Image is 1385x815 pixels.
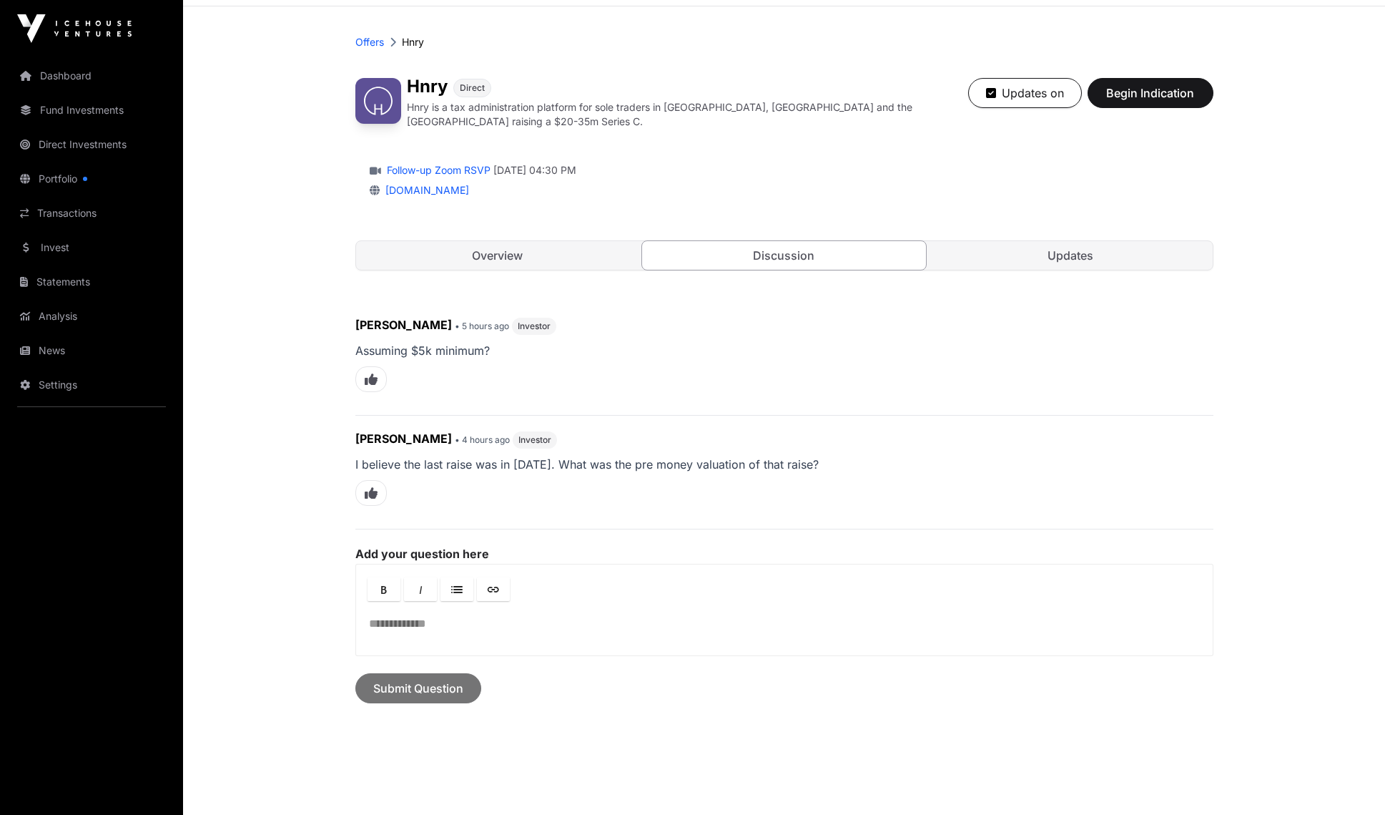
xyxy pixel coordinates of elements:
p: I believe the last raise was in [DATE]. What was the pre money valuation of that raise? [355,454,1213,474]
a: Follow-up Zoom RSVP [384,163,491,177]
a: Settings [11,369,172,401]
span: Investor [518,321,551,332]
a: Link [477,577,510,601]
span: [PERSON_NAME] [355,431,452,446]
span: Begin Indication [1105,84,1196,102]
a: Direct Investments [11,129,172,160]
a: Fund Investments [11,94,172,126]
span: [DATE] 04:30 PM [493,163,576,177]
a: Offers [355,35,384,49]
a: Dashboard [11,60,172,92]
a: Overview [356,241,640,270]
p: Hnry [402,35,424,49]
span: [PERSON_NAME] [355,318,452,332]
img: Icehouse Ventures Logo [17,14,132,43]
a: [DOMAIN_NAME] [380,184,469,196]
a: Lists [440,577,473,601]
a: Italic [404,577,437,601]
span: • 4 hours ago [455,434,510,445]
a: Analysis [11,301,172,332]
img: Hnry [355,78,401,124]
nav: Tabs [356,241,1213,270]
a: Begin Indication [1088,92,1213,107]
a: News [11,335,172,366]
iframe: Chat Widget [1313,746,1385,815]
a: Portfolio [11,163,172,195]
span: Direct [460,82,485,94]
a: Updates [929,241,1213,270]
a: Transactions [11,197,172,229]
label: Add your question here [355,547,1213,561]
span: • 5 hours ago [455,321,509,331]
a: Bold [368,577,400,601]
button: Updates on [968,78,1082,108]
span: Like this comment [355,480,387,506]
a: Discussion [641,240,927,270]
p: Hnry is a tax administration platform for sole traders in [GEOGRAPHIC_DATA], [GEOGRAPHIC_DATA] an... [407,100,968,129]
h1: Hnry [407,78,448,97]
a: Statements [11,266,172,298]
a: Invest [11,232,172,263]
span: Investor [518,434,551,446]
span: Like this comment [355,366,387,392]
p: Assuming $5k minimum? [355,341,1213,361]
button: Begin Indication [1088,78,1213,108]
